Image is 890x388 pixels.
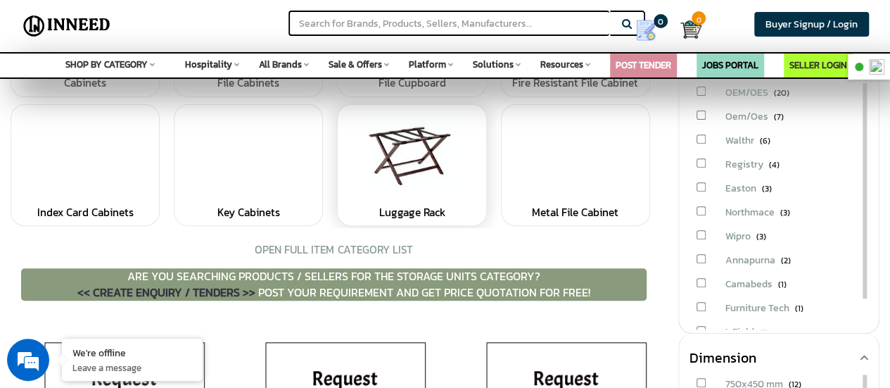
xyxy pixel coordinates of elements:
[692,11,706,25] span: 0
[778,278,787,291] span: (1)
[725,157,763,172] span: Registry
[680,14,689,45] a: Cart 0
[37,204,134,220] a: Index Card Cabinets
[540,58,583,71] span: Resources
[760,134,770,147] span: (6)
[185,58,232,71] span: Hospitality
[77,284,255,301] span: << CREATE ENQUIRY / TENDERS >>
[769,158,780,171] span: (4)
[780,206,790,219] span: (3)
[532,204,618,220] a: Metal File Cabinet
[774,111,784,123] span: (7)
[725,109,768,124] span: Oem/Oes
[725,181,756,196] span: Easton
[725,133,754,148] span: Walthr
[725,253,775,268] span: Annapurna
[409,58,446,71] span: Platform
[73,79,236,97] div: Leave a message
[725,325,754,339] span: I-Field
[702,58,758,72] a: JOBS PORTAL
[762,182,772,195] span: (3)
[725,229,751,244] span: Wipro
[97,232,107,241] img: salesiqlogo_leal7QplfZFryJ6FIlVepeu7OftD7mt8q6exU6-34PB8prfIgodN67KcxXM9Y7JQ_.png
[725,301,789,315] span: Furniture Tech
[64,75,106,91] a: Cabinets
[616,58,671,72] a: POST TENDER
[781,254,791,267] span: (2)
[689,334,868,368] div: Dimension
[754,12,869,37] a: Buyer Signup / Login
[228,242,439,258] div: OPEN FULL ITEM CATEGORY LIST
[77,284,258,301] a: << CREATE ENQUIRY / TENDERS >>
[110,232,179,242] em: Driven by SalesIQ
[635,20,656,41] img: Show My Quotes
[72,346,192,359] div: We're offline
[21,268,647,301] p: ARE YOU SEARCHING PRODUCTS / SELLERS FOR THE Storage Units CATEGORY? POST YOUR REQUIREMENT AND GE...
[288,11,609,36] input: Search for Brands, Products, Sellers, Manufacturers...
[680,19,701,40] img: Cart
[512,75,638,91] a: Fire Resistant File Cabinet
[789,58,847,72] a: SELLER LOGIN
[231,7,265,41] div: Minimize live chat window
[30,108,246,251] span: We are offline. Please leave us a message.
[19,8,115,44] img: Inneed.Market
[756,230,766,243] span: (3)
[329,58,382,71] span: Sale & Offers
[378,75,445,91] a: File Cupboard
[622,14,680,46] a: my Quotes 0
[206,296,255,315] em: Submit
[760,326,768,339] span: (1)
[217,204,280,220] a: Key Cabinets
[765,17,858,32] span: Buyer Signup / Login
[774,87,789,99] span: (20)
[795,302,803,315] span: (1)
[7,247,268,296] textarea: Type your message and click 'Submit'
[217,75,279,91] a: File Cabinets
[259,58,302,71] span: All Brands
[473,58,514,71] span: Solutions
[65,58,148,71] span: SHOP BY CATEGORY
[72,361,192,374] p: Leave a message
[654,14,668,28] span: 0
[725,85,768,100] span: OEM/OES
[725,277,773,292] span: Camabeds
[24,85,59,92] img: logo_Zg8I0qSkbAqR2WFHt3p6CTuqpyXMFPubPcD2OT02zFN43Cy9FUNNG3NEPhM_Q1qe_.png
[725,205,775,220] span: Northmace
[379,204,445,220] a: Luggage Rack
